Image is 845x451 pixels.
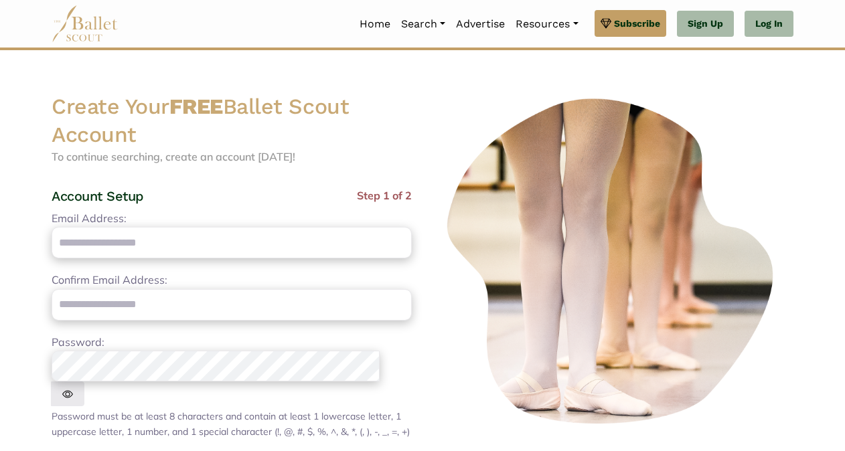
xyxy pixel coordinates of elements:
a: Sign Up [677,11,734,37]
div: Password must be at least 8 characters and contain at least 1 lowercase letter, 1 uppercase lette... [52,409,412,439]
span: Subscribe [614,16,660,31]
a: Search [396,10,451,38]
a: Log In [745,11,793,37]
img: gem.svg [601,16,611,31]
label: Confirm Email Address: [52,272,167,289]
span: Step 1 of 2 [357,187,412,210]
label: Email Address: [52,210,127,228]
a: Home [354,10,396,38]
a: Resources [510,10,583,38]
h2: Create Your Ballet Scout Account [52,93,412,149]
span: To continue searching, create an account [DATE]! [52,150,295,163]
img: ballerinas [433,93,793,430]
a: Advertise [451,10,510,38]
strong: FREE [169,94,223,119]
a: Subscribe [595,10,666,37]
h4: Account Setup [52,187,144,205]
label: Password: [52,334,104,351]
